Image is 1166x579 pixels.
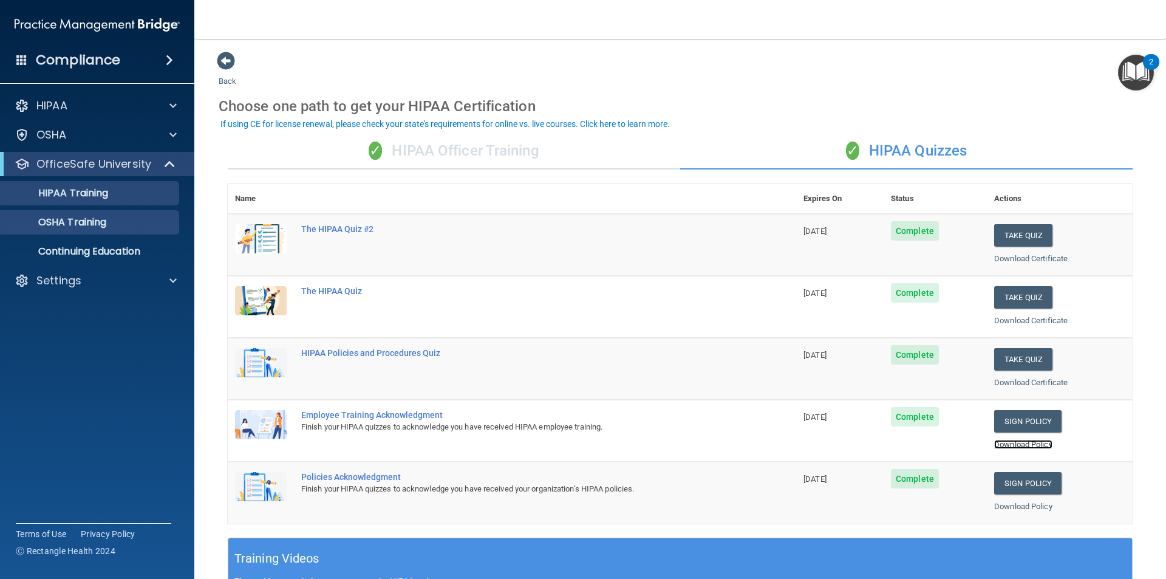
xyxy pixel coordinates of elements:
[891,283,939,303] span: Complete
[803,351,827,360] span: [DATE]
[994,286,1052,309] button: Take Quiz
[1149,62,1153,78] div: 2
[994,410,1062,433] a: Sign Policy
[301,482,735,496] div: Finish your HIPAA quizzes to acknowledge you have received your organization’s HIPAA policies.
[1118,55,1154,91] button: Open Resource Center, 2 new notifications
[994,348,1052,371] button: Take Quiz
[8,187,108,199] p: HIPAA Training
[15,98,177,113] a: HIPAA
[8,245,174,258] p: Continuing Education
[36,98,67,113] p: HIPAA
[16,528,66,540] a: Terms of Use
[36,273,81,288] p: Settings
[228,133,680,170] div: HIPAA Officer Training
[884,184,987,214] th: Status
[994,378,1068,387] a: Download Certificate
[15,13,180,37] img: PMB logo
[81,528,135,540] a: Privacy Policy
[803,227,827,236] span: [DATE]
[994,502,1052,511] a: Download Policy
[680,133,1133,170] div: HIPAA Quizzes
[301,410,735,420] div: Employee Training Acknowledgment
[994,440,1052,449] a: Download Policy
[8,216,106,228] p: OSHA Training
[994,316,1068,325] a: Download Certificate
[301,286,735,296] div: The HIPAA Quiz
[36,52,120,69] h4: Compliance
[301,348,735,358] div: HIPAA Policies and Procedures Quiz
[803,289,827,298] span: [DATE]
[234,548,319,569] h5: Training Videos
[219,89,1142,124] div: Choose one path to get your HIPAA Certification
[16,545,115,557] span: Ⓒ Rectangle Health 2024
[994,224,1052,247] button: Take Quiz
[219,62,236,86] a: Back
[228,184,294,214] th: Name
[987,184,1133,214] th: Actions
[36,157,151,171] p: OfficeSafe University
[803,475,827,484] span: [DATE]
[803,413,827,422] span: [DATE]
[891,407,939,427] span: Complete
[891,221,939,241] span: Complete
[891,469,939,488] span: Complete
[220,120,670,128] div: If using CE for license renewal, please check your state's requirements for online vs. live cours...
[15,157,176,171] a: OfficeSafe University
[994,472,1062,495] a: Sign Policy
[301,472,735,482] div: Policies Acknowledgment
[796,184,884,214] th: Expires On
[301,224,735,234] div: The HIPAA Quiz #2
[891,345,939,365] span: Complete
[994,254,1068,263] a: Download Certificate
[301,420,735,434] div: Finish your HIPAA quizzes to acknowledge you have received HIPAA employee training.
[219,118,672,130] button: If using CE for license renewal, please check your state's requirements for online vs. live cours...
[15,273,177,288] a: Settings
[15,128,177,142] a: OSHA
[846,142,859,160] span: ✓
[36,128,67,142] p: OSHA
[369,142,382,160] span: ✓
